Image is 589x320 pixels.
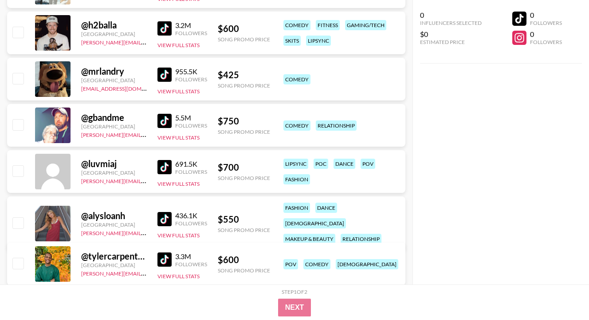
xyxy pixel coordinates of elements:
div: Song Promo Price [218,128,270,135]
button: View Full Stats [157,232,200,239]
div: $ 750 [218,116,270,127]
div: Song Promo Price [218,267,270,274]
div: 3.3M [175,252,207,261]
div: 5.5M [175,113,207,122]
button: View Full Stats [157,88,200,95]
div: comedy [303,259,330,269]
button: Next [278,299,311,316]
div: [GEOGRAPHIC_DATA] [81,123,147,130]
img: TikTok [157,21,172,36]
iframe: Drift Widget Chat Controller [545,276,578,309]
div: @ gbandme [81,112,147,123]
div: Influencers Selected [420,20,482,26]
div: Followers [175,76,207,83]
div: [GEOGRAPHIC_DATA] [81,169,147,176]
div: 0 [530,30,562,39]
div: Song Promo Price [218,175,270,181]
div: Followers [175,122,207,129]
div: comedy [283,74,310,84]
div: $ 700 [218,162,270,173]
div: Followers [530,39,562,45]
div: [GEOGRAPHIC_DATA] [81,77,147,84]
div: 436.1K [175,211,207,220]
div: @ mrlandry [81,66,147,77]
img: TikTok [157,212,172,226]
div: Step 1 of 2 [282,288,307,295]
div: poc [314,159,328,169]
div: Followers [175,168,207,175]
div: comedy [283,120,310,131]
div: @ luvmiaj [81,158,147,169]
div: 0 [530,11,562,20]
div: fitness [316,20,340,30]
div: pov [361,159,375,169]
div: lipsync [306,36,331,46]
div: Song Promo Price [218,82,270,89]
a: [PERSON_NAME][EMAIL_ADDRESS][DOMAIN_NAME] [81,268,212,277]
div: 0 [420,11,482,20]
div: Song Promo Price [218,227,270,233]
div: [GEOGRAPHIC_DATA] [81,31,147,37]
div: $0 [420,30,482,39]
div: Followers [530,20,562,26]
button: View Full Stats [157,273,200,280]
div: fashion [283,174,310,184]
div: dance [334,159,355,169]
div: Followers [175,261,207,268]
div: 691.5K [175,160,207,168]
div: 3.2M [175,21,207,30]
img: TikTok [157,252,172,267]
img: TikTok [157,160,172,174]
div: comedy [283,20,310,30]
a: [PERSON_NAME][EMAIL_ADDRESS][DOMAIN_NAME] [81,176,212,184]
div: Estimated Price [420,39,482,45]
div: $ 600 [218,254,270,265]
a: [PERSON_NAME][EMAIL_ADDRESS][DOMAIN_NAME] [81,130,212,138]
div: Song Promo Price [218,36,270,43]
div: @ h2balla [81,20,147,31]
img: TikTok [157,68,172,82]
a: [PERSON_NAME][EMAIL_ADDRESS][DOMAIN_NAME] [81,228,212,236]
div: [DEMOGRAPHIC_DATA] [283,218,346,228]
div: $ 600 [218,23,270,34]
div: dance [315,203,337,213]
div: makeup & beauty [283,234,335,244]
div: gaming/tech [345,20,386,30]
div: @ tylercarpenteer [81,251,147,262]
img: TikTok [157,114,172,128]
div: $ 550 [218,214,270,225]
div: fashion [283,203,310,213]
div: [GEOGRAPHIC_DATA] [81,221,147,228]
button: View Full Stats [157,42,200,48]
div: relationship [316,120,357,131]
button: View Full Stats [157,180,200,187]
div: pov [283,259,298,269]
div: 955.5K [175,67,207,76]
div: [GEOGRAPHIC_DATA] [81,262,147,268]
div: Followers [175,30,207,36]
button: View Full Stats [157,134,200,141]
div: Followers [175,220,207,227]
div: relationship [341,234,381,244]
div: [DEMOGRAPHIC_DATA] [336,259,398,269]
a: [PERSON_NAME][EMAIL_ADDRESS][DOMAIN_NAME] [81,37,212,46]
div: $ 425 [218,69,270,80]
div: @ alysloanh [81,210,147,221]
div: skits [283,36,301,46]
div: lipsync [283,159,308,169]
a: [EMAIL_ADDRESS][DOMAIN_NAME] [81,84,170,92]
